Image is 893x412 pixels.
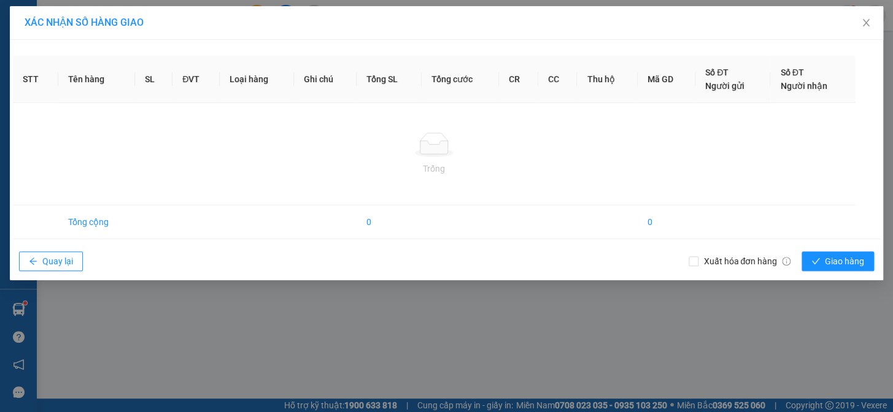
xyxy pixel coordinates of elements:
[698,254,795,268] span: Xuất hóa đơn hàng
[705,81,744,91] span: Người gửi
[638,205,695,239] td: 0
[172,56,220,103] th: ĐVT
[23,162,845,175] div: Trống
[849,6,883,40] button: Close
[357,205,422,239] td: 0
[25,17,144,28] span: XÁC NHẬN SỐ HÀNG GIAO
[780,81,827,91] span: Người nhận
[782,257,791,265] span: info-circle
[638,56,695,103] th: Mã GD
[294,56,357,103] th: Ghi chú
[577,56,637,103] th: Thu hộ
[802,251,874,271] button: checkGiao hàng
[135,56,172,103] th: SL
[357,56,422,103] th: Tổng SL
[13,56,58,103] th: STT
[58,205,135,239] td: Tổng cộng
[58,56,135,103] th: Tên hàng
[220,56,294,103] th: Loại hàng
[538,56,578,103] th: CC
[825,254,864,268] span: Giao hàng
[861,18,871,28] span: close
[780,67,803,77] span: Số ĐT
[499,56,538,103] th: CR
[19,251,83,271] button: arrow-leftQuay lại
[811,257,820,267] span: check
[42,254,73,268] span: Quay lại
[705,67,729,77] span: Số ĐT
[422,56,499,103] th: Tổng cước
[29,257,37,267] span: arrow-left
